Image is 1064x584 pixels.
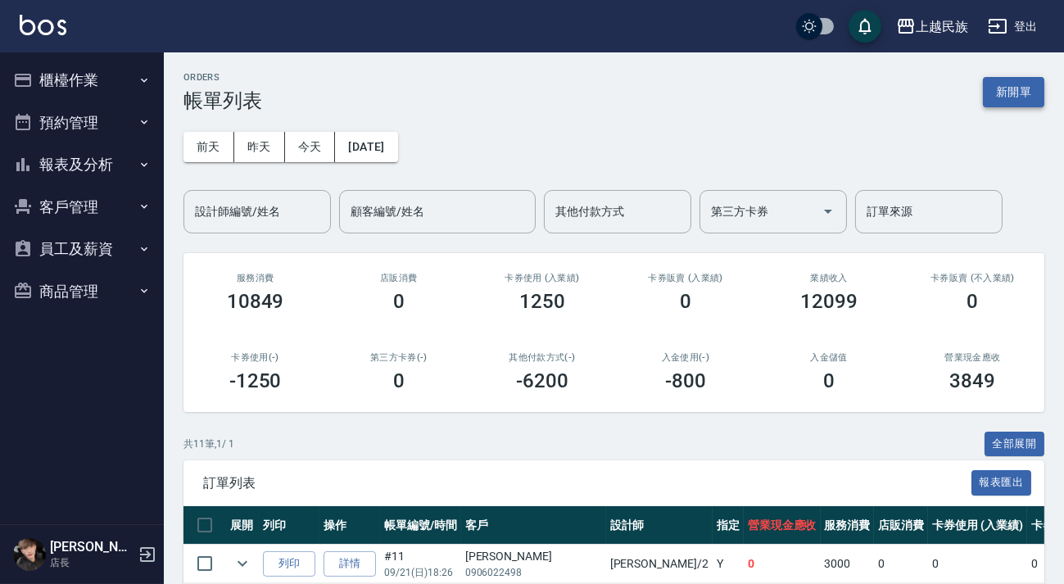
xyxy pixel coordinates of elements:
h3: 3849 [949,369,995,392]
h2: 第三方卡券(-) [346,352,451,363]
button: [DATE] [335,132,397,162]
button: 前天 [183,132,234,162]
h3: -800 [665,369,706,392]
h5: [PERSON_NAME] [50,539,134,555]
p: 09/21 (日) 18:26 [384,565,457,580]
h3: 0 [680,290,691,313]
button: Open [815,198,841,224]
th: 客戶 [461,506,606,545]
td: 0 [928,545,1027,583]
a: 詳情 [324,551,376,577]
td: Y [713,545,744,583]
button: 上越民族 [890,10,975,43]
h3: 0 [393,290,405,313]
th: 營業現金應收 [744,506,821,545]
h3: 1250 [519,290,565,313]
td: 0 [744,545,821,583]
th: 卡券使用 (入業績) [928,506,1027,545]
h2: ORDERS [183,72,262,83]
button: save [849,10,881,43]
td: 0 [874,545,928,583]
h2: 業績收入 [777,273,881,283]
button: 報表匯出 [971,470,1032,496]
th: 指定 [713,506,744,545]
th: 店販消費 [874,506,928,545]
button: 客戶管理 [7,186,157,229]
p: 店長 [50,555,134,570]
h3: 10849 [227,290,284,313]
h2: 卡券販賣 (不入業績) [921,273,1025,283]
h2: 入金儲值 [777,352,881,363]
button: 今天 [285,132,336,162]
h3: -6200 [516,369,568,392]
td: 3000 [821,545,875,583]
button: 員工及薪資 [7,228,157,270]
h3: 0 [393,369,405,392]
button: 全部展開 [985,432,1045,457]
a: 新開單 [983,84,1044,99]
button: 列印 [263,551,315,577]
h3: 12099 [800,290,858,313]
h3: 0 [823,369,835,392]
div: 上越民族 [916,16,968,37]
img: Logo [20,15,66,35]
div: [PERSON_NAME] [465,548,602,565]
button: 預約管理 [7,102,157,144]
th: 設計師 [606,506,713,545]
th: 服務消費 [821,506,875,545]
h2: 卡券使用 (入業績) [490,273,594,283]
button: 新開單 [983,77,1044,107]
button: 商品管理 [7,270,157,313]
h2: 入金使用(-) [633,352,737,363]
img: Person [13,538,46,571]
td: [PERSON_NAME] /2 [606,545,713,583]
button: 登出 [981,11,1044,42]
h2: 店販消費 [346,273,451,283]
h3: 服務消費 [203,273,307,283]
th: 展開 [226,506,259,545]
p: 共 11 筆, 1 / 1 [183,437,234,451]
button: 櫃檯作業 [7,59,157,102]
a: 報表匯出 [971,474,1032,490]
td: #11 [380,545,461,583]
h2: 其他付款方式(-) [490,352,594,363]
h2: 卡券販賣 (入業績) [633,273,737,283]
button: expand row [230,551,255,576]
p: 0906022498 [465,565,602,580]
button: 昨天 [234,132,285,162]
h3: 帳單列表 [183,89,262,112]
h3: -1250 [229,369,282,392]
h2: 營業現金應收 [921,352,1025,363]
button: 報表及分析 [7,143,157,186]
th: 操作 [319,506,380,545]
th: 列印 [259,506,319,545]
span: 訂單列表 [203,475,971,491]
th: 帳單編號/時間 [380,506,461,545]
h2: 卡券使用(-) [203,352,307,363]
h3: 0 [967,290,978,313]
